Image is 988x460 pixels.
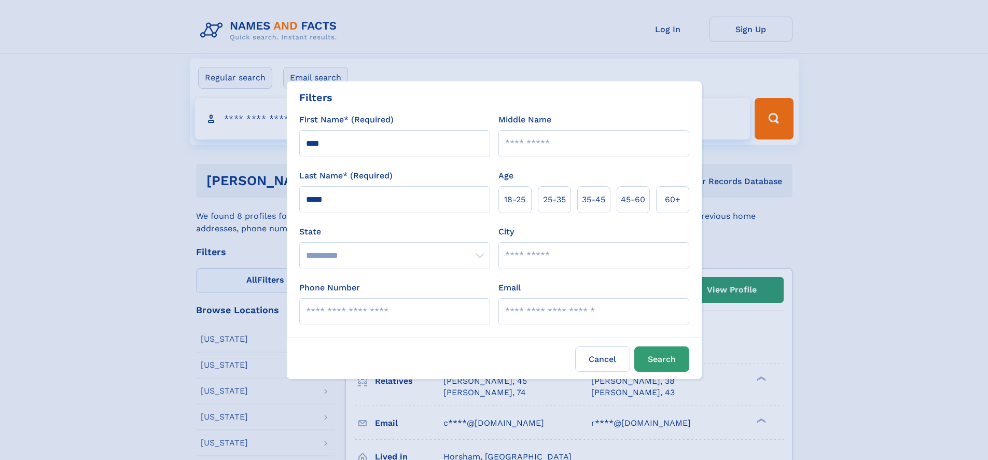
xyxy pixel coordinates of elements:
label: City [498,226,514,238]
label: Middle Name [498,114,551,126]
label: Cancel [575,346,630,372]
span: 45‑60 [621,193,645,206]
span: 18‑25 [504,193,525,206]
label: Email [498,282,521,294]
label: Age [498,170,513,182]
label: First Name* (Required) [299,114,394,126]
label: Last Name* (Required) [299,170,393,182]
div: Filters [299,90,332,105]
span: 25‑35 [543,193,566,206]
label: Phone Number [299,282,360,294]
span: 60+ [665,193,680,206]
label: State [299,226,490,238]
button: Search [634,346,689,372]
span: 35‑45 [582,193,605,206]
